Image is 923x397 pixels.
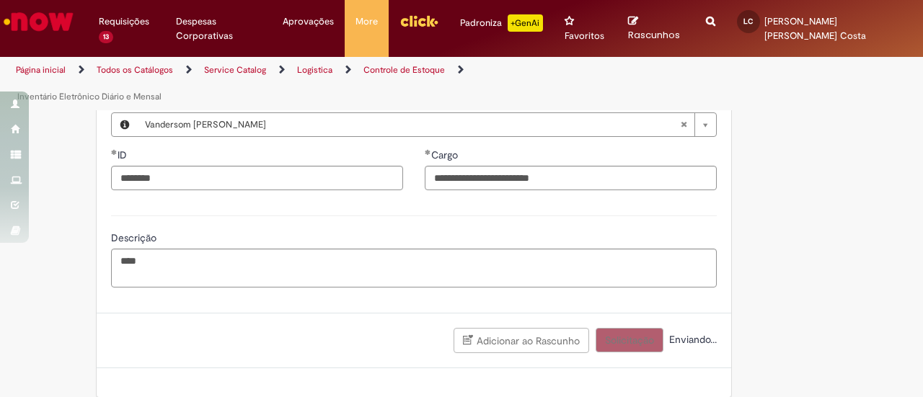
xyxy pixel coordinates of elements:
a: Controle de Estoque [363,64,445,76]
span: Vandersom [PERSON_NAME] [145,113,680,136]
span: [PERSON_NAME] [PERSON_NAME] Costa [764,15,866,42]
a: Página inicial [16,64,66,76]
abbr: Limpar campo 5° Aprovação [673,113,694,136]
span: Cargo [431,148,461,161]
img: ServiceNow [1,7,76,36]
a: Logistica [297,64,332,76]
ul: Trilhas de página [11,57,604,110]
p: +GenAi [508,14,543,32]
a: Inventário Eletrônico Diário e Mensal [17,91,162,102]
a: Rascunhos [628,15,684,42]
a: Vandersom [PERSON_NAME]Limpar campo 5° Aprovação [138,113,716,136]
span: LC [743,17,753,26]
textarea: Descrição [111,249,717,287]
input: Cargo [425,166,717,190]
button: 5° Aprovação, Visualizar este registro Vandersom Francisco Cima [112,113,138,136]
span: Enviando... [666,333,717,346]
a: Service Catalog [204,64,266,76]
span: ID [118,148,130,161]
span: More [355,14,378,29]
span: Aprovações [283,14,334,29]
span: Rascunhos [628,28,680,42]
input: ID [111,166,403,190]
a: Todos os Catálogos [97,64,173,76]
span: 13 [99,31,113,43]
div: Padroniza [460,14,543,32]
img: click_logo_yellow_360x200.png [399,10,438,32]
span: Obrigatório Preenchido [425,149,431,155]
span: Requisições [99,14,149,29]
span: Obrigatório Preenchido [111,149,118,155]
span: Despesas Corporativas [176,14,260,43]
span: Favoritos [565,29,604,43]
span: Descrição [111,231,159,244]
